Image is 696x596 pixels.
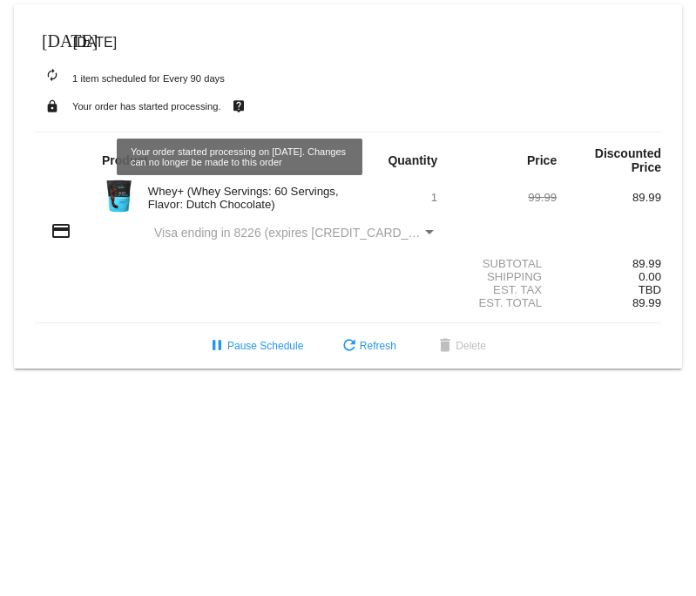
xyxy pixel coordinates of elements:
span: 0.00 [639,270,661,283]
span: 89.99 [632,296,661,309]
mat-icon: refresh [339,336,360,357]
mat-icon: credit_card [51,220,71,241]
span: TBD [639,283,661,296]
div: 89.99 [557,257,661,270]
div: Est. Total [452,296,557,309]
strong: Discounted Price [595,146,661,174]
button: Pause Schedule [193,330,317,362]
div: 99.99 [452,191,557,204]
button: Delete [421,330,500,362]
mat-icon: [DATE] [42,29,63,50]
span: Refresh [339,340,396,352]
button: Refresh [325,330,410,362]
strong: Quantity [388,153,437,167]
small: Your order has started processing. [72,101,221,112]
div: Subtotal [452,257,557,270]
small: 1 item scheduled for Every 90 days [35,73,225,84]
img: Image-1-Carousel-Whey-5lb-Chocolate-no-badge-Transp.png [102,179,137,213]
mat-icon: pause [206,336,227,357]
strong: Price [527,153,557,167]
span: Pause Schedule [206,340,303,352]
div: Est. Tax [452,283,557,296]
div: 89.99 [557,191,661,204]
mat-icon: delete [435,336,456,357]
mat-icon: live_help [228,95,249,118]
mat-icon: lock [42,95,63,118]
div: Whey+ (Whey Servings: 60 Servings, Flavor: Dutch Chocolate) [139,185,348,211]
strong: Product [102,153,148,167]
span: 1 [431,191,437,204]
mat-select: Payment Method [154,226,437,240]
span: Visa ending in 8226 (expires [CREDIT_CARD_DATA]) [154,226,446,240]
mat-icon: autorenew [42,65,63,86]
div: Shipping [452,270,557,283]
span: Delete [435,340,486,352]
